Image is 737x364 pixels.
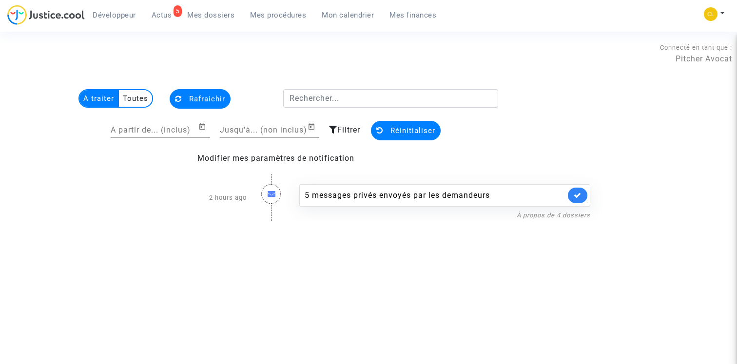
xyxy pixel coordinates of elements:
[308,121,319,133] button: Open calendar
[660,44,732,51] span: Connecté en tant que :
[79,90,119,107] multi-toggle-item: A traiter
[93,11,136,19] span: Développeur
[250,11,306,19] span: Mes procédures
[152,11,172,19] span: Actus
[305,190,565,201] div: 5 messages privés envoyés par les demandeurs
[371,121,441,140] button: Réinitialiser
[337,125,360,134] span: Filtrer
[314,8,382,22] a: Mon calendrier
[382,8,444,22] a: Mes finances
[198,121,210,133] button: Open calendar
[139,174,253,221] div: 2 hours ago
[179,8,242,22] a: Mes dossiers
[390,126,435,135] span: Réinitialiser
[7,5,85,25] img: jc-logo.svg
[144,8,180,22] a: 5Actus
[189,95,225,103] span: Rafraichir
[283,89,498,108] input: Rechercher...
[704,7,718,21] img: f0b917ab549025eb3af43f3c4438ad5d
[197,153,354,163] a: Modifier mes paramètres de notification
[85,8,144,22] a: Développeur
[119,90,152,107] multi-toggle-item: Toutes
[170,89,231,109] button: Rafraichir
[517,211,590,219] a: À propos de 4 dossiers
[174,5,182,17] div: 5
[187,11,234,19] span: Mes dossiers
[322,11,374,19] span: Mon calendrier
[242,8,314,22] a: Mes procédures
[389,11,436,19] span: Mes finances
